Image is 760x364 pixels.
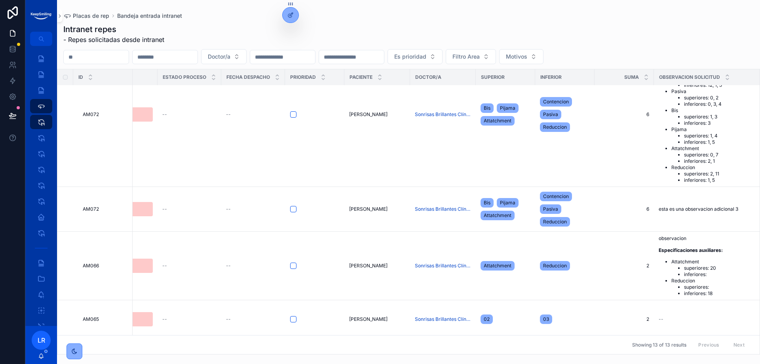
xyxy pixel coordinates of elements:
button: Select Button [388,49,443,64]
li: Reduccion [671,278,723,297]
button: Select Button [201,49,247,64]
a: Sonrisas Brillantes Clínica [415,263,471,269]
span: -- [162,206,167,212]
li: Attatchment [671,145,738,164]
a: 02 [481,313,530,326]
span: -- [226,111,231,118]
span: prioridad [290,74,316,80]
span: -- [162,111,167,118]
a: Attatchment [481,259,530,272]
a: [PERSON_NAME] [349,263,405,269]
span: Contencion [543,193,569,200]
span: Bis [484,200,490,206]
a: Contencionsuperiores: 3, 5inferiores: 12, 1, 5Pasivasuperiores: 0, 2inferiores: 0, 3, 4Bissuperio... [659,46,758,183]
li: Reduccion [671,164,738,183]
span: -- [226,263,231,269]
li: inferiores: 1, 5 [684,177,738,183]
a: esta es una observacion adicional 3 [659,206,758,212]
li: Pijama [671,126,738,145]
span: Placas de rep [73,12,109,20]
h1: Intranet repes [63,24,164,35]
li: superiores: 0, 2 [684,95,738,101]
span: Attatchment [484,118,511,124]
img: App logo [30,11,52,21]
li: inferiores: 1, 5 [684,139,738,145]
li: superiores: 1, 3 [684,114,738,120]
div: scrollable content [25,46,57,326]
li: inferiores: [684,271,723,278]
a: AM066 [83,263,128,269]
a: BisPijamaAttatchment [481,102,530,127]
a: Reduccion [540,259,590,272]
span: Attatchment [484,263,511,269]
strong: Especificaciones auxiliares: [659,247,723,253]
a: Placas de rep [63,12,109,20]
a: observacionEspecificaciones auxiliares:Attatchmentsuperiores: 20inferiores:Reduccionsuperiores:in... [659,235,758,297]
span: Pijama [500,105,515,111]
span: Contencion [543,99,569,105]
a: -- [659,316,758,322]
a: [PERSON_NAME] [349,111,405,118]
span: Pijama [500,200,515,206]
a: AM065 [83,316,128,322]
span: 2 [599,263,649,269]
span: [PERSON_NAME] [349,263,388,269]
span: Doctor/a [208,53,230,61]
a: Sonrisas Brillantes Clínica [415,316,471,322]
a: 6 [599,206,649,212]
span: Reduccion [543,263,567,269]
a: -- [226,206,280,212]
a: Sonrisas Brillantes Clínica [415,206,471,212]
span: Pasiva [543,206,558,212]
span: Motivos [506,53,527,61]
a: 2 [599,316,649,322]
li: inferiores: 0, 3, 4 [684,101,738,107]
li: superiores: 20 [684,265,723,271]
span: ID [78,74,83,80]
span: - Repes solicitadas desde intranet [63,35,164,44]
span: [PERSON_NAME] [349,206,388,212]
li: inferiores: 2, 1 [684,158,738,164]
span: Reduccion [543,219,567,225]
span: AM072 [83,206,99,212]
a: -- [226,263,280,269]
span: Pasiva [543,111,558,118]
span: 02 [484,316,490,322]
span: Paciente [350,74,372,80]
span: AM066 [83,263,99,269]
span: Superior [481,74,505,80]
a: 03 [540,313,590,326]
li: superiores: [684,284,723,290]
span: AM072 [83,111,99,118]
a: AM072 [83,206,128,212]
span: AM065 [83,316,99,322]
a: Sonrisas Brillantes Clínica [415,111,471,118]
a: -- [162,263,217,269]
button: Select Button [499,49,543,64]
a: -- [162,111,217,118]
span: Doctor/a [415,74,441,80]
span: Bis [484,105,490,111]
button: Select Button [446,49,496,64]
li: inferiores: 3 [684,120,738,126]
a: [PERSON_NAME] [349,206,405,212]
li: inferiores: 18 [684,290,723,297]
span: esta es una observacion adicional 3 [659,206,738,212]
a: -- [162,316,217,322]
span: -- [162,316,167,322]
a: -- [226,316,280,322]
span: [PERSON_NAME] [349,111,388,118]
a: AM072 [83,111,128,118]
span: 6 [599,111,649,118]
span: Filtro Area [452,53,480,61]
span: Es prioridad [394,53,426,61]
li: superiores: 0, 7 [684,152,738,158]
a: Bandeja entrada intranet [117,12,182,20]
